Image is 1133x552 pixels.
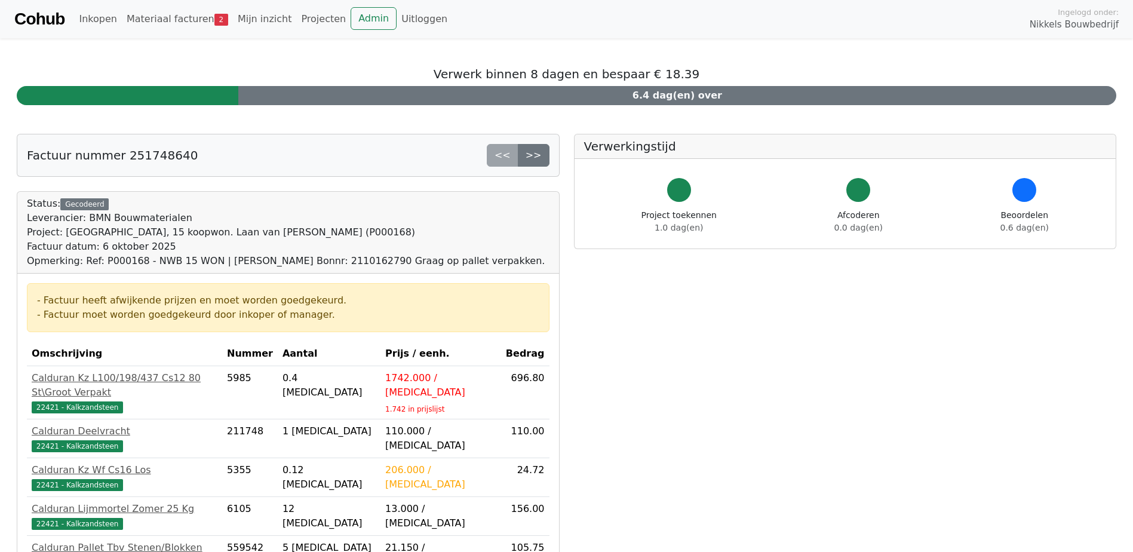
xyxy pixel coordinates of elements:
[296,7,351,31] a: Projecten
[834,209,883,234] div: Afcoderen
[27,225,545,240] div: Project: [GEOGRAPHIC_DATA], 15 koopwon. Laan van [PERSON_NAME] (P000168)
[500,342,549,366] th: Bedrag
[32,518,123,530] span: 22421 - Kalkzandsteen
[641,209,717,234] div: Project toekennen
[27,197,545,268] div: Status:
[233,7,297,31] a: Mijn inzicht
[222,342,278,366] th: Nummer
[32,371,217,414] a: Calduran Kz L100/198/437 Cs12 80 St\Groot Verpakt22421 - Kalkzandsteen
[283,371,376,400] div: 0.4 [MEDICAL_DATA]
[32,371,217,400] div: Calduran Kz L100/198/437 Cs12 80 St\Groot Verpakt
[283,502,376,530] div: 12 [MEDICAL_DATA]
[222,497,278,536] td: 6105
[380,342,500,366] th: Prijs / eenh.
[27,240,545,254] div: Factuur datum: 6 oktober 2025
[37,293,539,308] div: - Factuur heeft afwijkende prijzen en moet worden goedgekeurd.
[385,405,444,413] sub: 1.742 in prijslijst
[32,440,123,452] span: 22421 - Kalkzandsteen
[500,366,549,419] td: 696.80
[1000,209,1049,234] div: Beoordelen
[27,211,545,225] div: Leverancier: BMN Bouwmaterialen
[122,7,233,31] a: Materiaal facturen2
[1058,7,1119,18] span: Ingelogd onder:
[500,458,549,497] td: 24.72
[17,67,1116,81] h5: Verwerk binnen 8 dagen en bespaar € 18.39
[14,5,65,33] a: Cohub
[32,424,217,438] div: Calduran Deelvracht
[500,419,549,458] td: 110.00
[32,502,217,516] div: Calduran Lijmmortel Zomer 25 Kg
[27,342,222,366] th: Omschrijving
[222,458,278,497] td: 5355
[834,223,883,232] span: 0.0 dag(en)
[283,424,376,438] div: 1 [MEDICAL_DATA]
[27,254,545,268] div: Opmerking: Ref: P000168 - NWB 15 WON | [PERSON_NAME] Bonnr: 2110162790 Graag op pallet verpakken.
[60,198,109,210] div: Gecodeerd
[27,148,198,162] h5: Factuur nummer 251748640
[238,86,1116,105] div: 6.4 dag(en) over
[37,308,539,322] div: - Factuur moet worden goedgekeurd door inkoper of manager.
[584,139,1107,154] h5: Verwerkingstijd
[385,424,495,453] div: 110.000 / [MEDICAL_DATA]
[32,463,217,492] a: Calduran Kz Wf Cs16 Los22421 - Kalkzandsteen
[32,401,123,413] span: 22421 - Kalkzandsteen
[32,463,217,477] div: Calduran Kz Wf Cs16 Los
[222,366,278,419] td: 5985
[278,342,380,366] th: Aantal
[32,424,217,453] a: Calduran Deelvracht22421 - Kalkzandsteen
[385,502,495,530] div: 13.000 / [MEDICAL_DATA]
[74,7,121,31] a: Inkopen
[214,14,228,26] span: 2
[518,144,549,167] a: >>
[32,479,123,491] span: 22421 - Kalkzandsteen
[397,7,452,31] a: Uitloggen
[1030,18,1119,32] span: Nikkels Bouwbedrijf
[32,502,217,530] a: Calduran Lijmmortel Zomer 25 Kg22421 - Kalkzandsteen
[283,463,376,492] div: 0.12 [MEDICAL_DATA]
[655,223,703,232] span: 1.0 dag(en)
[222,419,278,458] td: 211748
[500,497,549,536] td: 156.00
[385,463,495,492] div: 206.000 / [MEDICAL_DATA]
[351,7,397,30] a: Admin
[1000,223,1049,232] span: 0.6 dag(en)
[385,371,495,400] div: 1742.000 / [MEDICAL_DATA]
